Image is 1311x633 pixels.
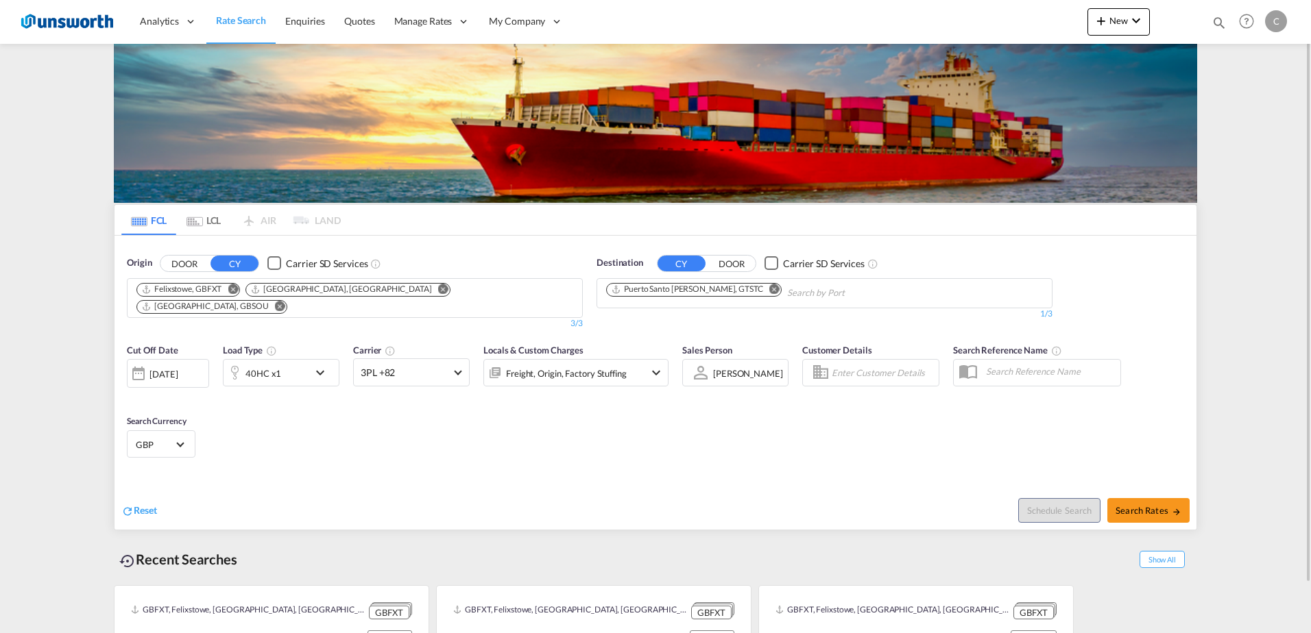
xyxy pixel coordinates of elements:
[783,257,865,271] div: Carrier SD Services
[1265,10,1287,32] div: C
[1107,498,1190,523] button: Search Ratesicon-arrow-right
[604,279,923,304] md-chips-wrap: Chips container. Use arrow keys to select chips.
[483,345,584,356] span: Locals & Custom Charges
[127,345,178,356] span: Cut Off Date
[245,364,281,383] div: 40HC x1
[127,416,187,426] span: Search Currency
[127,359,209,388] div: [DATE]
[285,15,325,27] span: Enquiries
[266,301,287,314] button: Remove
[832,362,935,383] input: Enter Customer Details
[114,544,243,575] div: Recent Searches
[453,602,688,619] div: GBFXT, Felixstowe, United Kingdom, GB & Ireland, Europe
[115,236,1196,530] div: OriginDOOR CY Checkbox No InkUnchecked: Search for CY (Container Yard) services for all selected ...
[1128,12,1144,29] md-icon: icon-chevron-down
[611,284,766,295] div: Press delete to remove this chip.
[483,359,669,386] div: Freight Origin Factory Stuffingicon-chevron-down
[611,284,763,295] div: Puerto Santo Tomas de Castilla, GTSTC
[344,15,374,27] span: Quotes
[1172,507,1181,517] md-icon: icon-arrow-right
[131,602,365,619] div: GBFXT, Felixstowe, United Kingdom, GB & Ireland, Europe
[127,256,152,270] span: Origin
[370,258,381,269] md-icon: Unchecked: Search for CY (Container Yard) services for all selected carriers.Checked : Search for...
[760,284,781,297] button: Remove
[211,256,258,271] button: CY
[134,504,157,516] span: Reset
[648,364,664,381] md-icon: icon-chevron-down
[1087,8,1150,36] button: icon-plus 400-fgNewicon-chevron-down
[429,284,450,297] button: Remove
[134,279,575,314] md-chips-wrap: Chips container. Use arrow keys to select chips.
[1212,15,1227,30] md-icon: icon-magnify
[136,438,174,451] span: GBP
[1235,10,1265,34] div: Help
[21,6,113,37] img: 3748d800213711f08852f18dcb6d8936.jpg
[223,359,339,386] div: 40HC x1icon-chevron-down
[141,301,269,312] div: Southampton, GBSOU
[597,308,1053,320] div: 1/3
[713,368,783,379] div: [PERSON_NAME]
[658,256,706,271] button: CY
[121,505,134,517] md-icon: icon-refresh
[127,318,583,330] div: 3/3
[266,345,277,356] md-icon: icon-information-outline
[385,345,396,356] md-icon: The selected Trucker/Carrierwill be displayed in the rate results If the rates are from another f...
[1116,505,1181,516] span: Search Rates
[127,386,137,405] md-datepicker: Select
[114,44,1197,203] img: LCL+%26+FCL+BACKGROUND.png
[394,14,453,28] span: Manage Rates
[176,205,231,235] md-tab-item: LCL
[250,284,431,295] div: London Gateway Port, GBLGP
[787,282,917,304] input: Chips input.
[119,553,136,569] md-icon: icon-backup-restore
[953,345,1062,356] span: Search Reference Name
[286,257,368,271] div: Carrier SD Services
[121,504,157,519] div: icon-refreshReset
[1093,15,1144,26] span: New
[121,205,176,235] md-tab-item: FCL
[353,345,396,356] span: Carrier
[1013,606,1054,620] div: GBFXT
[1018,498,1100,523] button: Note: By default Schedule search will only considerorigin ports, destination ports and cut off da...
[775,602,1010,619] div: GBFXT, Felixstowe, United Kingdom, GB & Ireland, Europe
[223,345,277,356] span: Load Type
[489,14,545,28] span: My Company
[682,345,732,356] span: Sales Person
[1093,12,1109,29] md-icon: icon-plus 400-fg
[708,256,756,271] button: DOOR
[141,284,221,295] div: Felixstowe, GBFXT
[712,363,784,383] md-select: Sales Person: Cesar Caicedo
[121,205,341,235] md-pagination-wrapper: Use the left and right arrow keys to navigate between tabs
[867,258,878,269] md-icon: Unchecked: Search for CY (Container Yard) services for all selected carriers.Checked : Search for...
[141,301,272,312] div: Press delete to remove this chip.
[149,368,178,380] div: [DATE]
[802,345,871,356] span: Customer Details
[979,361,1120,382] input: Search Reference Name
[140,14,179,28] span: Analytics
[1212,15,1227,36] div: icon-magnify
[1051,345,1062,356] md-icon: Your search will be saved by the below given name
[1235,10,1258,33] span: Help
[597,256,643,270] span: Destination
[369,606,409,620] div: GBFXT
[250,284,434,295] div: Press delete to remove this chip.
[134,434,188,454] md-select: Select Currency: £ GBPUnited Kingdom Pound
[141,284,224,295] div: Press delete to remove this chip.
[312,364,335,381] md-icon: icon-chevron-down
[506,364,627,383] div: Freight Origin Factory Stuffing
[267,256,368,271] md-checkbox: Checkbox No Ink
[219,284,239,297] button: Remove
[361,366,450,380] span: 3PL +82
[1140,551,1185,568] span: Show All
[216,14,266,26] span: Rate Search
[765,256,865,271] md-checkbox: Checkbox No Ink
[160,256,208,271] button: DOOR
[691,606,732,620] div: GBFXT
